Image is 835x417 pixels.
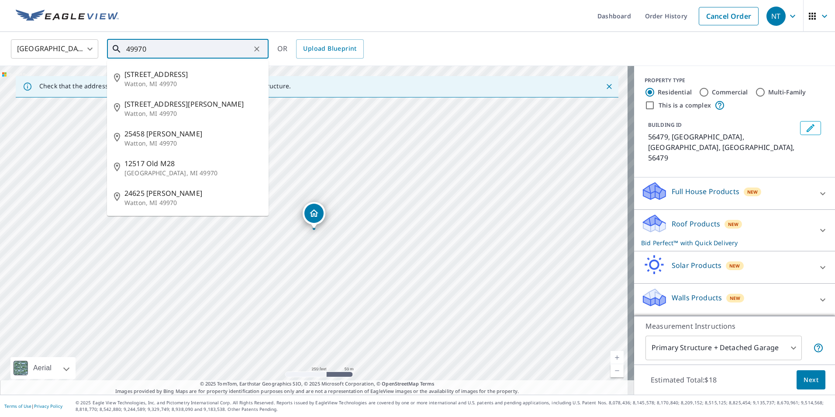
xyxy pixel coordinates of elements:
a: Current Level 17, Zoom In [611,351,624,364]
button: Edit building 1 [800,121,821,135]
p: | [4,403,62,409]
p: Estimated Total: $18 [644,370,724,389]
button: Close [604,81,615,92]
p: © 2025 Eagle View Technologies, Inc. and Pictometry International Corp. All Rights Reserved. Repo... [76,400,831,413]
p: Watton, MI 49970 [124,80,262,88]
div: Dropped pin, building 1, Residential property, 56479, US Staples Township, MN 56479 [303,202,325,229]
div: Full House ProductsNew [641,181,828,206]
a: Current Level 17, Zoom Out [611,364,624,377]
a: Terms of Use [4,403,31,409]
label: Commercial [712,88,748,97]
span: [STREET_ADDRESS] [124,69,262,80]
span: 12517 Old M28 [124,158,262,169]
button: Next [797,370,825,390]
p: Watton, MI 49970 [124,198,262,207]
div: OR [277,39,364,59]
p: Walls Products [672,292,722,303]
span: New [729,262,740,269]
p: Solar Products [672,260,721,271]
div: PROPERTY TYPE [645,76,825,84]
span: 24625 [PERSON_NAME] [124,188,262,198]
label: Residential [658,88,692,97]
span: Your report will include the primary structure and a detached garage if one exists. [813,343,824,353]
p: Measurement Instructions [645,321,824,331]
div: Aerial [10,357,76,379]
a: Cancel Order [699,7,759,25]
a: OpenStreetMap [382,380,418,387]
a: Terms [420,380,435,387]
span: © 2025 TomTom, Earthstar Geographics SIO, © 2025 Microsoft Corporation, © [200,380,435,388]
div: Solar ProductsNew [641,255,828,280]
p: BUILDING ID [648,121,682,129]
input: Search by address or latitude-longitude [126,37,251,61]
p: Watton, MI 49970 [124,109,262,118]
span: New [730,295,741,302]
div: Roof ProductsNewBid Perfect™ with Quick Delivery [641,213,828,247]
button: Clear [251,43,263,55]
span: Next [804,375,818,386]
span: Upload Blueprint [303,43,356,54]
span: [STREET_ADDRESS][PERSON_NAME] [124,99,262,109]
p: Watton, MI 49970 [124,139,262,148]
span: New [728,221,739,228]
span: New [747,188,758,195]
p: Full House Products [672,186,739,197]
span: 25458 [PERSON_NAME] [124,129,262,139]
label: Multi-Family [768,88,806,97]
div: Aerial [31,357,54,379]
a: Privacy Policy [34,403,62,409]
p: [GEOGRAPHIC_DATA], MI 49970 [124,169,262,177]
div: NT [766,7,786,26]
a: Upload Blueprint [296,39,363,59]
p: Bid Perfect™ with Quick Delivery [641,238,812,247]
p: 56479, [GEOGRAPHIC_DATA], [GEOGRAPHIC_DATA], [GEOGRAPHIC_DATA], 56479 [648,132,797,163]
div: [GEOGRAPHIC_DATA] [11,37,98,61]
div: Walls ProductsNew [641,287,828,312]
p: Check that the address is accurate, then drag the marker over the correct structure. [39,82,291,90]
div: Primary Structure + Detached Garage [645,336,802,360]
img: EV Logo [16,10,119,23]
label: This is a complex [659,101,711,110]
p: Roof Products [672,219,720,229]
